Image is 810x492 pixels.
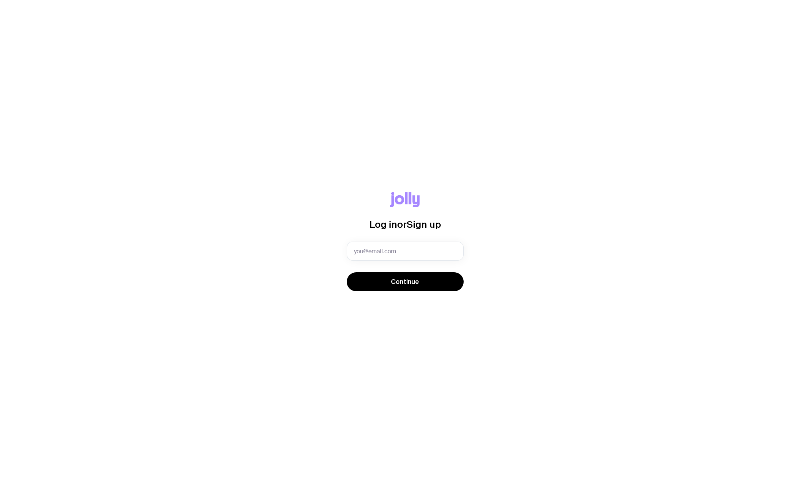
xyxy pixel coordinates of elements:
input: you@email.com [347,242,464,261]
button: Continue [347,272,464,291]
span: Continue [391,277,419,286]
span: Log in [369,219,397,230]
span: or [397,219,407,230]
span: Sign up [407,219,441,230]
